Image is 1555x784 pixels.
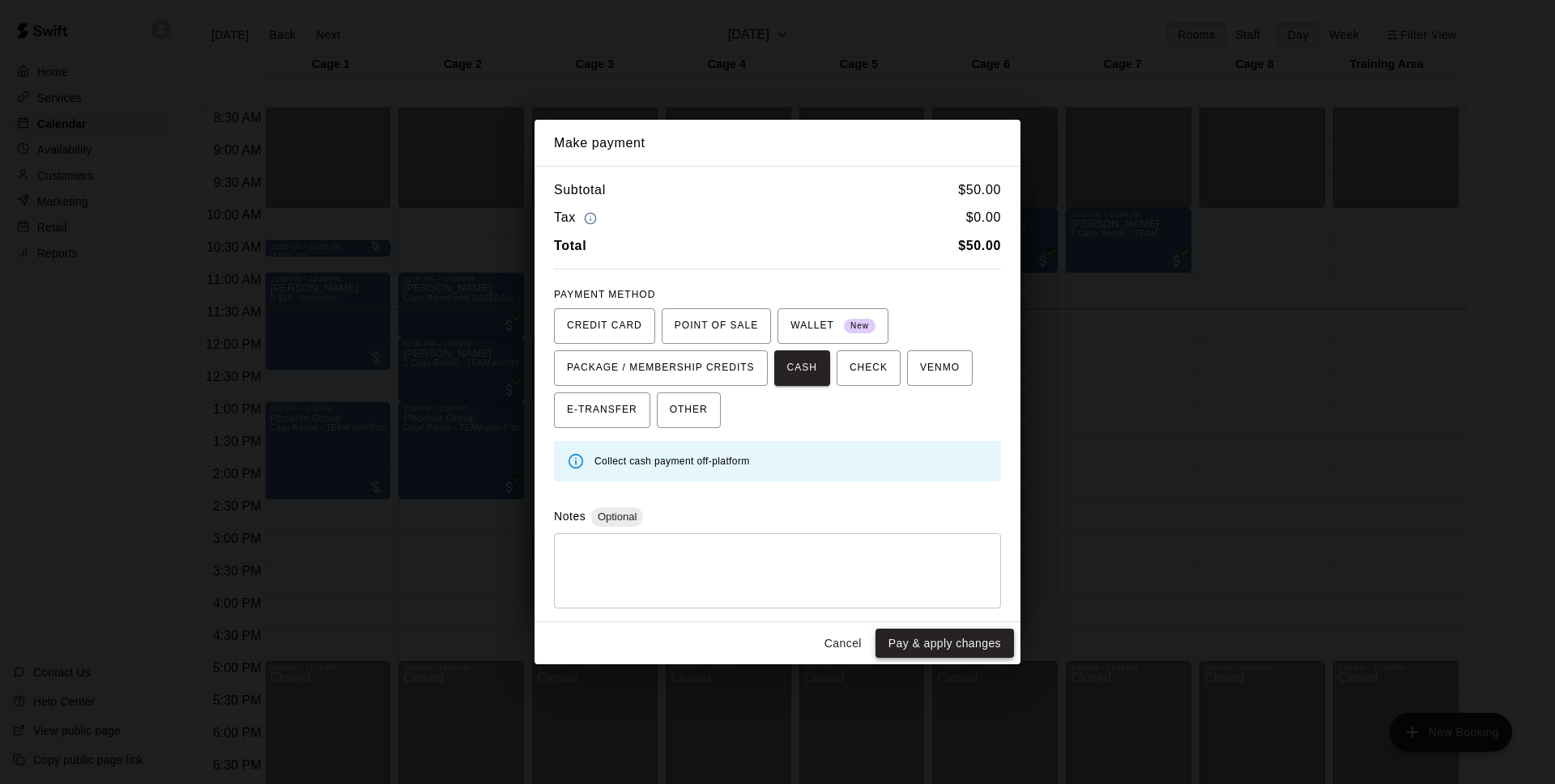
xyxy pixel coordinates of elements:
button: E-TRANSFER [554,392,650,428]
span: Collect cash payment off-platform [594,456,750,467]
h6: $ 50.00 [958,180,1001,201]
b: Total [554,239,586,252]
span: PAYMENT METHOD [554,289,655,300]
span: CREDIT CARD [567,313,642,339]
button: Cancel [817,629,869,659]
button: VENMO [907,350,973,386]
button: CHECK [837,350,901,386]
h6: $ 0.00 [966,207,1001,229]
h6: Tax [554,207,601,229]
span: CHECK [850,355,888,381]
button: Pay & apply changes [875,629,1014,659]
button: CREDIT CARD [554,308,655,344]
label: Notes [554,510,586,523]
span: Optional [591,511,643,523]
button: OTHER [657,392,721,428]
button: CASH [774,350,830,386]
span: CASH [787,355,817,381]
span: VENMO [920,355,960,381]
span: OTHER [670,397,708,423]
button: POINT OF SALE [662,308,771,344]
h6: Subtotal [554,180,606,201]
h2: Make payment [535,120,1020,167]
span: E-TRANSFER [567,397,637,423]
b: $ 50.00 [958,239,1001,252]
span: WALLET [790,313,875,339]
span: POINT OF SALE [675,313,758,339]
button: PACKAGE / MEMBERSHIP CREDITS [554,350,768,386]
span: PACKAGE / MEMBERSHIP CREDITS [567,355,755,381]
button: WALLET New [777,308,888,344]
span: New [844,316,875,337]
